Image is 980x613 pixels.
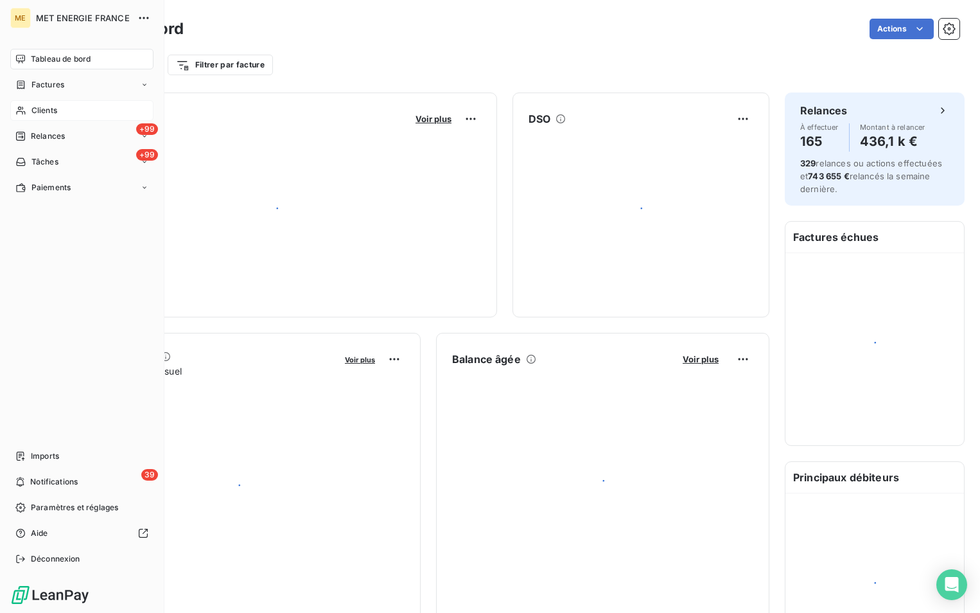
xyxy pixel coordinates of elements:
[36,13,130,23] span: MET ENERGIE FRANCE
[136,149,158,161] span: +99
[860,131,925,152] h4: 436,1 k €
[136,123,158,135] span: +99
[31,502,118,513] span: Paramètres et réglages
[345,355,375,364] span: Voir plus
[31,105,57,116] span: Clients
[31,553,80,565] span: Déconnexion
[452,351,521,367] h6: Balance âgée
[31,130,65,142] span: Relances
[31,79,64,91] span: Factures
[679,353,722,365] button: Voir plus
[416,114,451,124] span: Voir plus
[785,222,964,253] h6: Factures échues
[412,113,455,125] button: Voir plus
[800,103,847,118] h6: Relances
[31,53,91,65] span: Tableau de bord
[10,585,90,605] img: Logo LeanPay
[10,523,153,544] a: Aide
[936,569,967,600] div: Open Intercom Messenger
[141,469,158,481] span: 39
[31,182,71,193] span: Paiements
[800,123,839,131] span: À effectuer
[341,353,379,365] button: Voir plus
[73,364,336,378] span: Chiffre d'affaires mensuel
[31,528,48,539] span: Aide
[870,19,934,39] button: Actions
[860,123,925,131] span: Montant à relancer
[31,450,59,462] span: Imports
[30,476,78,488] span: Notifications
[785,462,964,493] h6: Principaux débiteurs
[31,156,58,168] span: Tâches
[10,8,31,28] div: ME
[800,158,942,194] span: relances ou actions effectuées et relancés la semaine dernière.
[529,111,550,127] h6: DSO
[800,131,839,152] h4: 165
[168,55,273,75] button: Filtrer par facture
[808,171,849,181] span: 743 655 €
[683,354,719,364] span: Voir plus
[800,158,816,168] span: 329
